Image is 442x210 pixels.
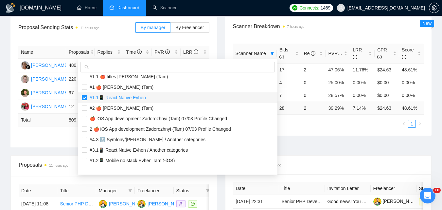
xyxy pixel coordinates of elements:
td: 0.00% [399,76,424,89]
th: Title [279,182,325,195]
th: Title [57,184,96,197]
a: Senior PHP Developer with Symfony Expertise Needed [282,199,394,204]
span: info-circle [194,49,198,54]
td: 0.00% [399,89,424,102]
th: Freelancer [371,182,416,195]
td: Senior PHP Developer with Symfony Expertise Needed [279,195,325,209]
th: Name [18,46,66,59]
span: Time [126,49,142,55]
time: 7 hours ago [287,25,305,29]
span: By Freelancer [175,25,204,30]
td: 4 [277,76,301,89]
span: search [84,65,89,69]
span: Proposals [69,48,89,56]
time: 11 hours ago [80,26,99,30]
span: Bids [279,47,288,60]
a: VK[PERSON_NAME] [99,201,147,206]
span: Pending [419,198,439,205]
span: PVR [154,49,170,55]
span: #3.1📱 React Native Evhen / Another categories [87,147,188,153]
span: filter [206,189,210,193]
span: info-circle [165,49,170,54]
td: 2 [301,63,326,76]
div: [PERSON_NAME] [148,200,185,207]
time: 11 hours ago [49,164,68,167]
img: c1KK7QIvKiv0wuqOHIqhfY5gp8CwMc-p-m8p4QuZEe1toXF9N9_LS7YB8RQ7j8IdAN [373,198,381,206]
div: [PERSON_NAME] [109,200,147,207]
span: #1.2📱 Mobile no stack Evhen Tam (-iOS) [87,158,175,163]
img: upwork-logo.png [292,5,297,10]
img: VK [137,200,146,208]
td: 28.57% [326,89,350,102]
img: TK [21,75,29,83]
span: info-circle [311,51,315,56]
span: #1 🍎 [PERSON_NAME] (Tam) [87,85,153,90]
span: 2 🍎 iOS App development Zadorozhnyi (Tam) 07/03 Profile Changed [87,126,231,132]
a: searchScanner [152,5,177,10]
td: 48.61 % [399,102,424,114]
span: Score [402,47,414,60]
span: info-circle [402,55,406,59]
a: Senior PHP Developer with Symfony Expertise Needed [60,201,172,206]
td: $0.00 [375,76,399,89]
div: [PERSON_NAME] [31,103,69,110]
span: 1469 [321,4,330,11]
td: 97 [66,86,95,100]
span: Connects: [299,4,319,11]
span: #4.3 🔝 Symfony/[PERSON_NAME] / Another categories [87,137,205,142]
a: setting [429,5,439,10]
td: 809 [66,114,95,126]
td: 0 [301,89,326,102]
span: message [191,202,195,206]
span: info-circle [353,55,357,59]
img: MC [21,61,29,69]
th: Proposals [66,46,95,59]
td: 0.00% [350,76,375,89]
th: Date [19,184,57,197]
a: [PERSON_NAME] [373,199,420,204]
td: [DATE] 22:31 [233,195,279,209]
td: 17 [277,63,301,76]
span: 10 [433,188,441,193]
span: info-circle [137,49,142,54]
td: $0.00 [375,89,399,102]
span: Invitations [233,161,424,169]
span: Manager [99,187,126,194]
td: 47.06% [326,63,350,76]
td: 48.61% [399,63,424,76]
span: filter [128,189,132,193]
td: 480 [66,59,95,72]
span: 🍎 iOS App development Zadorozhnyi (Tam) 07/03 Profile Changed [87,116,227,121]
span: Replies [97,48,116,56]
span: Status [176,187,203,194]
a: MC[PERSON_NAME] [21,62,69,67]
span: info-circle [279,55,284,59]
td: $ 24.63 [375,102,399,114]
td: 7 [277,89,301,102]
span: user-add [179,202,183,206]
span: filter [269,48,275,58]
button: setting [429,3,439,13]
iframe: Intercom live chat [420,188,435,203]
span: #1.1 🍎 titles [PERSON_NAME] (Tam) [87,74,168,79]
td: 0.00% [350,89,375,102]
span: New [422,21,432,26]
div: [PERSON_NAME] [31,89,69,96]
span: Dashboard [117,5,139,10]
a: P[PERSON_NAME] [21,90,69,95]
th: Manager [96,184,135,197]
th: Freelancer [135,184,173,197]
td: 11.76% [350,63,375,76]
span: Re [304,51,316,56]
img: VK [99,200,107,208]
td: 2 [301,102,326,114]
div: [PERSON_NAME] [31,62,69,69]
td: Total [18,114,66,126]
span: filter [270,51,274,55]
div: Proposals [19,161,114,171]
span: By manager [141,25,165,30]
img: OT [21,103,29,111]
span: left [402,122,406,126]
a: 1 [408,120,415,127]
td: 220 [66,72,95,86]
